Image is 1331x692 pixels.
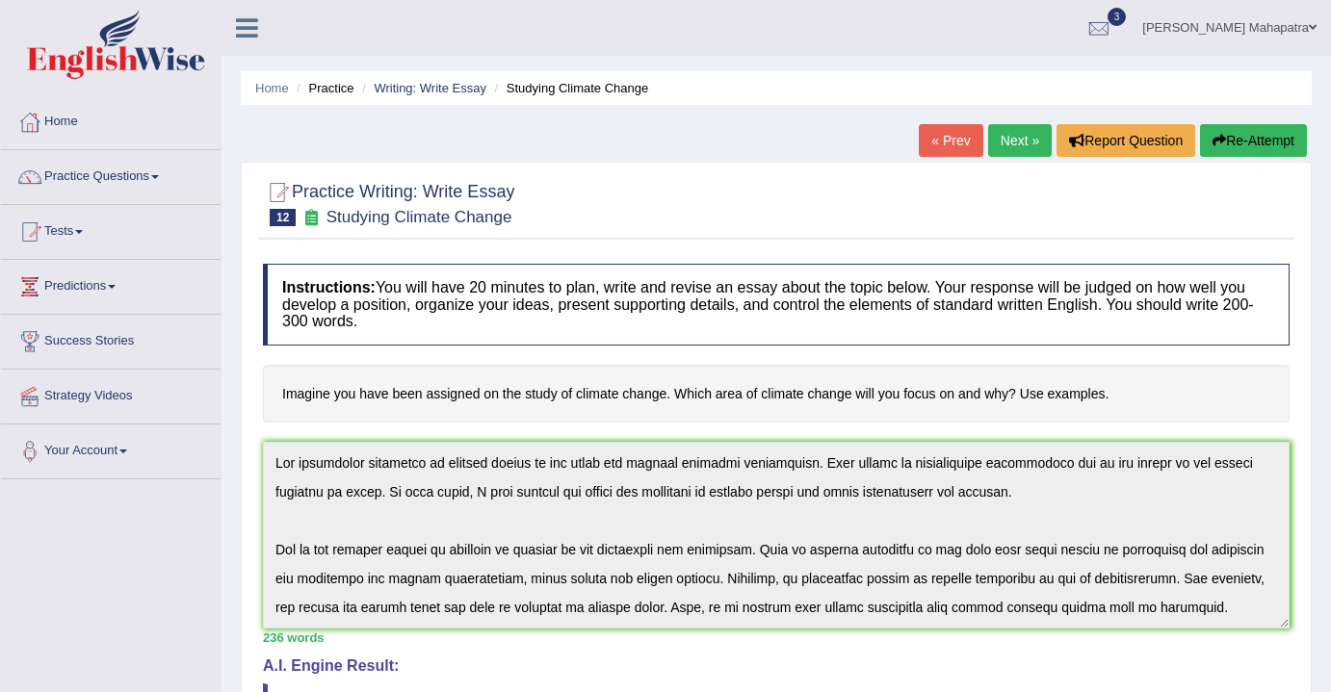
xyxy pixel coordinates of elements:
[1,424,221,473] a: Your Account
[988,124,1052,157] a: Next »
[263,178,514,226] h2: Practice Writing: Write Essay
[270,209,296,226] span: 12
[1,95,221,143] a: Home
[263,628,1290,647] div: 236 words
[1,205,221,253] a: Tests
[292,79,353,97] li: Practice
[1,315,221,363] a: Success Stories
[282,279,376,295] b: Instructions:
[919,124,982,157] a: « Prev
[255,81,289,95] a: Home
[1200,124,1307,157] button: Re-Attempt
[263,657,1290,675] h4: A.I. Engine Result:
[1108,8,1127,26] span: 3
[1057,124,1195,157] button: Report Question
[326,208,512,226] small: Studying Climate Change
[490,79,649,97] li: Studying Climate Change
[1,150,221,198] a: Practice Questions
[374,81,486,95] a: Writing: Write Essay
[300,209,321,227] small: Exam occurring question
[1,370,221,418] a: Strategy Videos
[1,260,221,308] a: Predictions
[263,365,1290,423] h4: Imagine you have been assigned on the study of climate change. Which area of climate change will ...
[263,264,1290,346] h4: You will have 20 minutes to plan, write and revise an essay about the topic below. Your response ...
